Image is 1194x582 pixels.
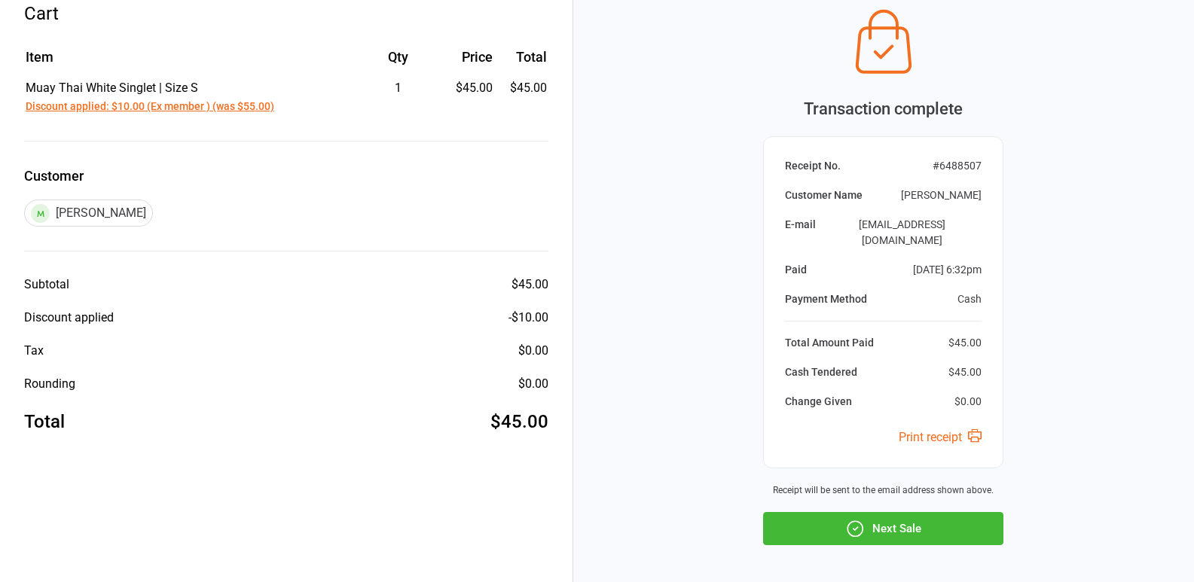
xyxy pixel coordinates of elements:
div: Receipt No. [785,158,841,174]
div: Paid [785,262,807,278]
div: Total Amount Paid [785,335,874,351]
button: Next Sale [763,512,1003,545]
th: Total [499,47,546,78]
div: Rounding [24,375,75,393]
div: Customer Name [785,187,863,203]
div: Payment Method [785,291,867,307]
div: [EMAIL_ADDRESS][DOMAIN_NAME] [822,217,982,248]
div: - $10.00 [508,309,548,327]
div: E-mail [785,217,816,248]
div: [PERSON_NAME] [901,187,982,203]
div: Tax [24,342,44,360]
div: Total [24,408,65,435]
div: Transaction complete [763,96,1003,121]
th: Qty [355,47,442,78]
div: $45.00 [490,408,548,435]
div: Change Given [785,394,852,410]
th: Item [26,47,353,78]
div: [DATE] 6:32pm [913,262,982,278]
span: Muay Thai White Singlet | Size S [26,81,198,95]
div: Price [444,47,493,67]
td: $45.00 [499,79,546,115]
div: Subtotal [24,276,69,294]
div: $0.00 [518,375,548,393]
div: $0.00 [954,394,982,410]
div: $0.00 [518,342,548,360]
div: # 6488507 [933,158,982,174]
div: Receipt will be sent to the email address shown above. [763,483,1003,497]
div: Cash [957,291,982,307]
div: $45.00 [511,276,548,294]
div: $45.00 [948,335,982,351]
a: Print receipt [899,430,982,444]
div: Cash Tendered [785,364,857,380]
div: $45.00 [948,364,982,380]
label: Customer [24,166,548,186]
div: [PERSON_NAME] [24,200,153,227]
div: 1 [355,79,442,97]
div: Discount applied [24,309,114,327]
button: Discount applied: $10.00 (Ex member ) (was $55.00) [26,99,274,114]
div: $45.00 [444,79,493,97]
